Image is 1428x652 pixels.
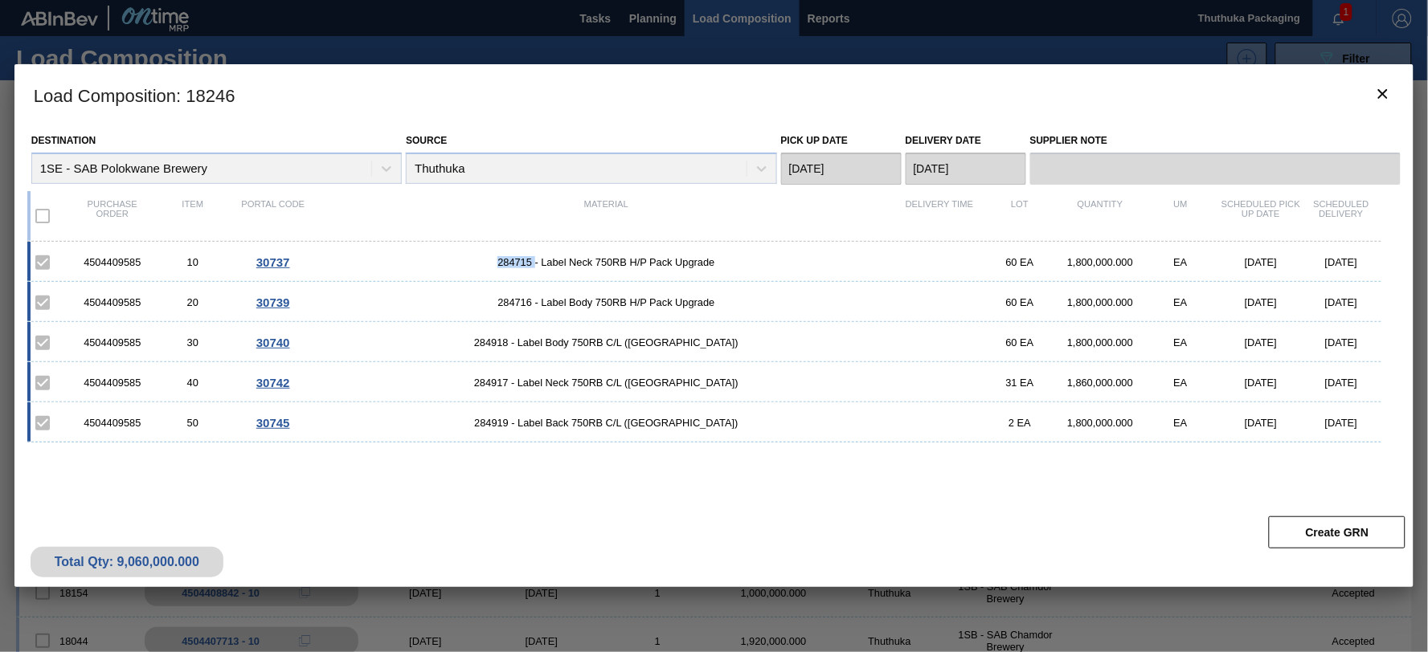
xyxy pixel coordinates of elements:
[153,377,233,389] div: 40
[406,135,447,146] label: Source
[1060,336,1140,348] div: 1,800,000.000
[980,296,1060,308] div: 60 EA
[1060,296,1140,308] div: 1,800,000.000
[1060,199,1140,233] div: Quantity
[1221,296,1301,308] div: [DATE]
[1060,256,1140,268] div: 1,800,000.000
[1140,296,1221,308] div: EA
[1301,417,1381,429] div: [DATE]
[1060,377,1140,389] div: 1,860,000.000
[906,135,981,146] label: Delivery Date
[313,377,899,389] span: 284917 - Label Neck 750RB C/L (Hogwarts)
[1140,336,1221,348] div: EA
[1030,129,1401,153] label: Supplier Note
[1140,256,1221,268] div: EA
[233,199,313,233] div: Portal code
[153,199,233,233] div: Item
[1221,377,1301,389] div: [DATE]
[1221,199,1301,233] div: Scheduled Pick up Date
[313,199,899,233] div: Material
[256,416,290,430] span: 30745
[906,153,1026,185] input: mm/dd/yyyy
[313,336,899,348] span: 284918 - Label Body 750RB C/L (Hogwarts)
[72,296,153,308] div: 4504409585
[153,256,233,268] div: 10
[72,336,153,348] div: 4504409585
[233,416,313,430] div: Go to Order
[781,135,849,146] label: Pick up Date
[72,199,153,233] div: Purchase order
[980,336,1060,348] div: 60 EA
[1269,516,1405,548] button: Create GRN
[313,417,899,429] span: 284919 - Label Back 750RB C/L (Hogwarts)
[72,256,153,268] div: 4504409585
[1301,377,1381,389] div: [DATE]
[256,255,290,269] span: 30737
[1301,199,1381,233] div: Scheduled Delivery
[1221,256,1301,268] div: [DATE]
[153,417,233,429] div: 50
[1140,417,1221,429] div: EA
[153,296,233,308] div: 20
[153,336,233,348] div: 30
[72,417,153,429] div: 4504409585
[233,336,313,349] div: Go to Order
[1221,336,1301,348] div: [DATE]
[980,256,1060,268] div: 60 EA
[31,135,96,146] label: Destination
[1221,417,1301,429] div: [DATE]
[1140,377,1221,389] div: EA
[899,199,980,233] div: Delivery Time
[313,256,899,268] span: 284715 - Label Neck 750RB H/P Pack Upgrade
[781,153,902,185] input: mm/dd/yyyy
[256,376,290,389] span: 30742
[980,377,1060,389] div: 31 EA
[1060,417,1140,429] div: 1,800,000.000
[980,199,1060,233] div: Lot
[14,64,1414,125] h3: Load Composition : 18246
[980,417,1060,429] div: 2 EA
[233,255,313,269] div: Go to Order
[233,295,313,309] div: Go to Order
[1301,296,1381,308] div: [DATE]
[72,377,153,389] div: 4504409585
[256,295,290,309] span: 30739
[233,376,313,389] div: Go to Order
[43,555,211,569] div: Total Qty: 9,060,000.000
[1140,199,1221,233] div: UM
[256,336,290,349] span: 30740
[1301,336,1381,348] div: [DATE]
[313,296,899,308] span: 284716 - Label Body 750RB H/P Pack Upgrade
[1301,256,1381,268] div: [DATE]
